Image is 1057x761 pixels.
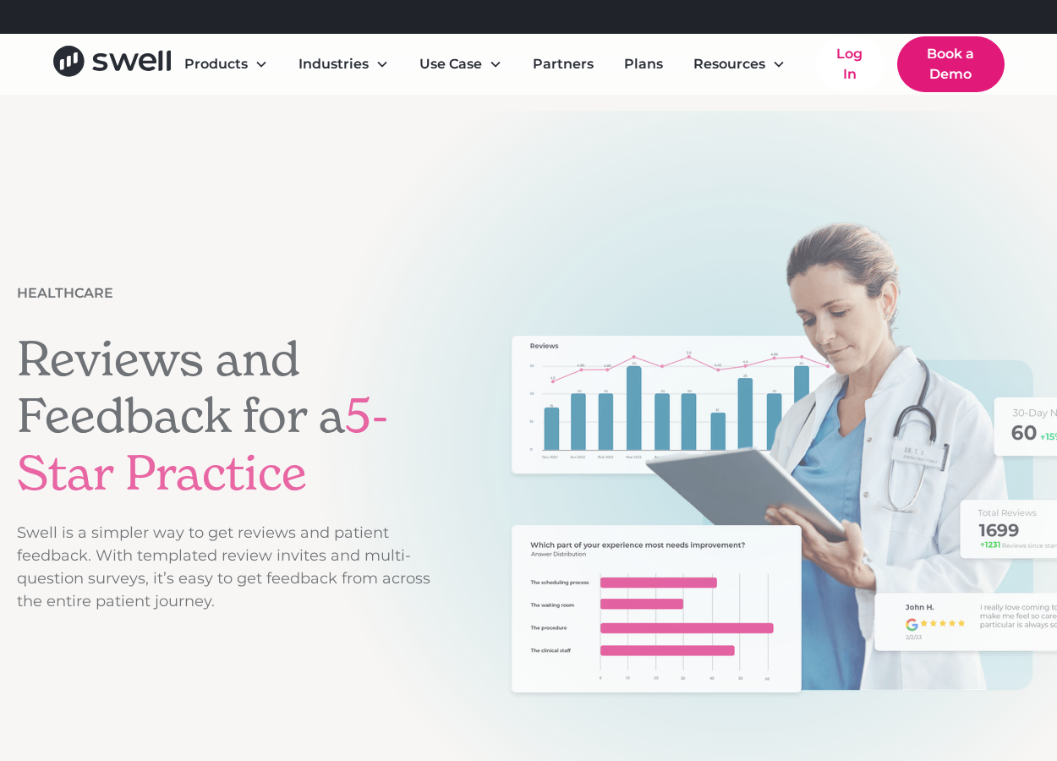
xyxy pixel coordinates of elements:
[298,54,369,74] div: Industries
[897,36,1005,92] a: Book a Demo
[406,47,516,81] div: Use Case
[53,46,172,83] a: home
[17,522,445,613] p: Swell is a simpler way to get reviews and patient feedback. With templated review invites and mul...
[17,386,389,502] span: 5-Star Practice
[17,283,113,304] div: Healthcare
[419,54,482,74] div: Use Case
[17,331,445,501] h1: Reviews and Feedback for a
[680,47,799,81] div: Resources
[184,54,248,74] div: Products
[519,47,607,81] a: Partners
[611,47,676,81] a: Plans
[693,54,765,74] div: Resources
[285,47,403,81] div: Industries
[816,37,883,91] a: Log In
[171,47,282,81] div: Products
